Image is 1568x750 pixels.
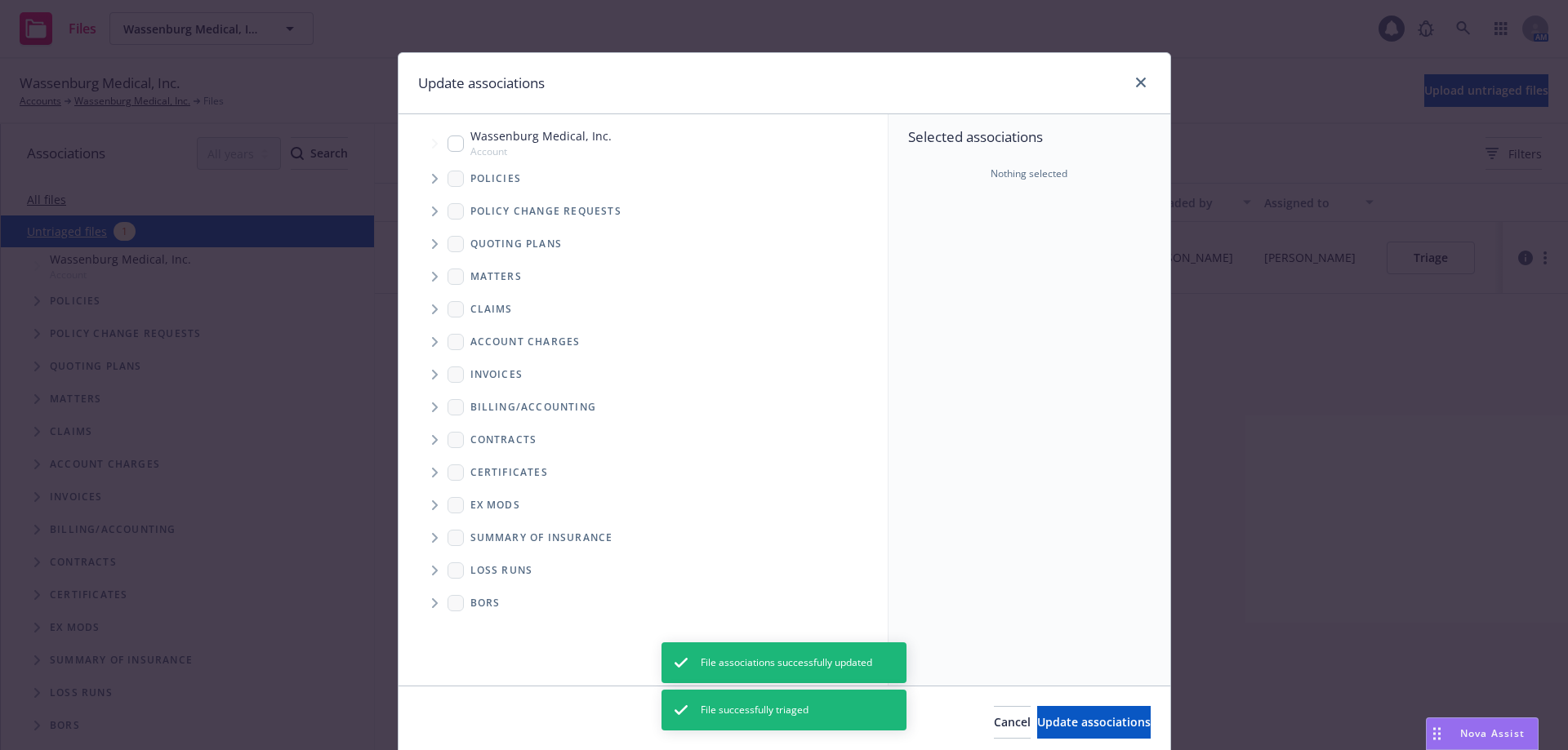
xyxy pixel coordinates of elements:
div: Folder Tree Example [399,391,888,619]
span: Billing/Accounting [470,402,597,412]
span: Summary of insurance [470,533,613,543]
span: Policy change requests [470,206,621,216]
span: Contracts [470,435,537,445]
span: Quoting plans [470,239,563,249]
span: Policies [470,174,522,184]
span: Cancel [994,714,1031,730]
div: Tree Example [399,124,888,390]
span: Certificates [470,468,548,477]
a: close [1131,73,1151,92]
h1: Update associations [418,73,545,94]
span: Account charges [470,337,581,347]
button: Nova Assist [1426,717,1539,750]
div: Drag to move [1427,718,1447,749]
span: Selected associations [908,127,1151,147]
span: Wassenburg Medical, Inc. [470,127,612,144]
span: Nothing selected [991,166,1067,181]
span: Claims [470,304,513,314]
span: Ex Mods [470,500,520,510]
span: Account [470,144,612,158]
button: Update associations [1037,706,1151,739]
span: File associations successfully updated [701,655,872,670]
span: Update associations [1037,714,1151,730]
button: Cancel [994,706,1031,739]
span: Matters [470,272,522,282]
span: BORs [470,598,501,608]
span: Invoices [470,370,523,379]
span: File successfully triaged [701,703,808,717]
span: Loss Runs [470,566,533,575]
span: Nova Assist [1460,726,1525,740]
